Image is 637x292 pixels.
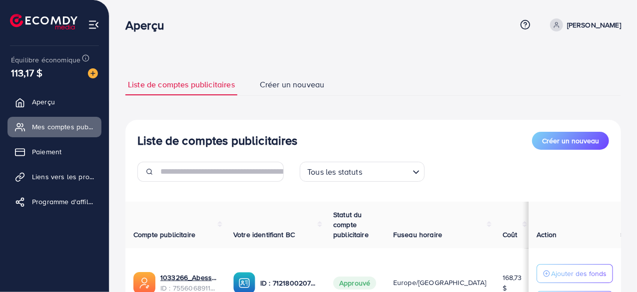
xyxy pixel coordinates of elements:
[10,14,77,29] img: logo
[88,19,99,30] img: menu
[542,136,599,146] font: Créer un nouveau
[32,147,61,157] font: Paiement
[339,278,370,288] font: Approuvé
[7,167,101,187] a: Liens vers les produits
[133,230,195,240] font: Compte publicitaire
[567,20,621,30] font: [PERSON_NAME]
[260,79,325,90] font: Créer un nouveau
[532,132,609,150] button: Créer un nouveau
[551,269,607,279] font: Ajouter des fonds
[160,273,277,283] font: 1033266_Abessolo_1759284424572
[11,65,42,80] font: 113,17 $
[333,210,369,240] font: Statut du compte publicitaire
[546,18,621,31] a: [PERSON_NAME]
[300,162,425,182] div: Rechercher une option
[537,264,613,283] button: Ajouter des fonds
[32,197,106,207] font: Programme d'affiliation
[7,117,101,137] a: Mes comptes publicitaires
[307,166,362,177] font: Tous les statuts
[88,68,98,78] img: image
[32,97,55,107] font: Aperçu
[32,122,115,132] font: Mes comptes publicitaires
[7,192,101,212] a: Programme d'affiliation
[7,92,101,112] a: Aperçu
[393,230,442,240] font: Fuseau horaire
[32,172,105,182] font: Liens vers les produits
[365,163,409,179] input: Rechercher une option
[7,142,101,162] a: Paiement
[537,230,557,240] font: Action
[503,230,518,240] font: Coût
[595,247,630,285] iframe: Chat
[233,230,295,240] font: Votre identifiant BC
[160,273,217,283] a: 1033266_Abessolo_1759284424572
[11,55,80,65] font: Équilibre économique
[125,16,164,33] font: Aperçu
[393,278,487,288] font: Europe/[GEOGRAPHIC_DATA]
[260,278,345,288] font: ID : 7121800207511076866
[137,132,298,149] font: Liste de comptes publicitaires
[128,79,235,90] font: Liste de comptes publicitaires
